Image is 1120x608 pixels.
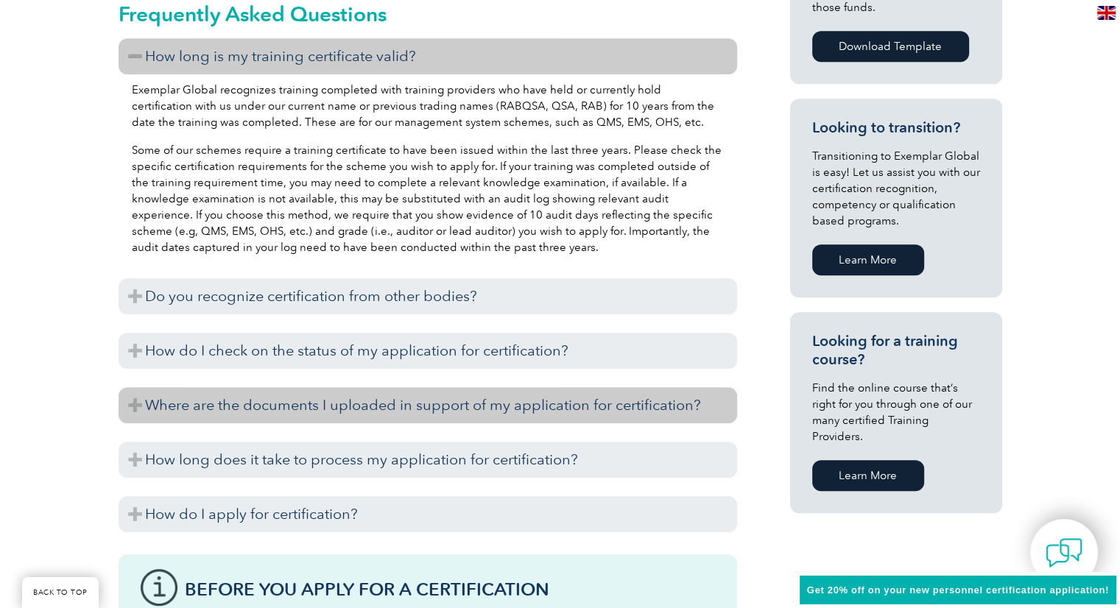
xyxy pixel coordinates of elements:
h3: How long does it take to process my application for certification? [119,442,737,478]
h3: Looking to transition? [812,119,980,137]
h3: How do I check on the status of my application for certification? [119,333,737,369]
a: Learn More [812,460,924,491]
span: Get 20% off on your new personnel certification application! [807,584,1109,595]
h3: Looking for a training course? [812,332,980,369]
h3: Before You Apply For a Certification [185,580,715,598]
h3: How long is my training certificate valid? [119,38,737,74]
a: Learn More [812,244,924,275]
a: Download Template [812,31,969,62]
img: contact-chat.png [1046,534,1082,571]
img: en [1097,6,1116,20]
p: Exemplar Global recognizes training completed with training providers who have held or currently ... [132,82,724,130]
h2: Frequently Asked Questions [119,2,737,26]
a: BACK TO TOP [22,577,99,608]
p: Find the online course that’s right for you through one of our many certified Training Providers. [812,380,980,445]
h3: How do I apply for certification? [119,496,737,532]
p: Some of our schemes require a training certificate to have been issued within the last three year... [132,142,724,255]
h3: Do you recognize certification from other bodies? [119,278,737,314]
p: Transitioning to Exemplar Global is easy! Let us assist you with our certification recognition, c... [812,148,980,229]
h3: Where are the documents I uploaded in support of my application for certification? [119,387,737,423]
